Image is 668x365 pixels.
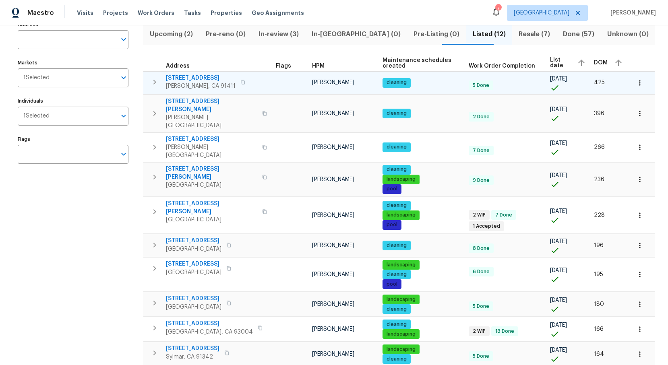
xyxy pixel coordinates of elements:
[469,328,489,335] span: 2 WIP
[204,29,247,40] span: Pre-reno (0)
[166,82,236,90] span: [PERSON_NAME], CA 91411
[594,243,604,248] span: 196
[383,356,410,363] span: cleaning
[383,271,410,278] span: cleaning
[166,113,257,130] span: [PERSON_NAME][GEOGRAPHIC_DATA]
[18,60,128,65] label: Markets
[166,143,257,159] span: [PERSON_NAME][GEOGRAPHIC_DATA]
[550,268,567,273] span: [DATE]
[594,80,605,85] span: 425
[103,9,128,17] span: Projects
[166,97,257,113] span: [STREET_ADDRESS][PERSON_NAME]
[383,58,455,69] span: Maintenance schedules created
[312,243,354,248] span: [PERSON_NAME]
[312,326,354,332] span: [PERSON_NAME]
[312,212,354,218] span: [PERSON_NAME]
[383,306,410,313] span: cleaning
[383,321,410,328] span: cleaning
[166,303,221,311] span: [GEOGRAPHIC_DATA]
[27,9,54,17] span: Maestro
[312,301,354,307] span: [PERSON_NAME]
[383,296,419,303] span: landscaping
[492,328,517,335] span: 13 Done
[383,242,410,249] span: cleaning
[469,353,492,360] span: 5 Done
[166,320,253,328] span: [STREET_ADDRESS]
[550,107,567,112] span: [DATE]
[469,177,493,184] span: 9 Done
[166,74,236,82] span: [STREET_ADDRESS]
[550,76,567,82] span: [DATE]
[166,353,219,361] span: Sylmar, CA 91342
[166,245,221,253] span: [GEOGRAPHIC_DATA]
[310,29,402,40] span: In-[GEOGRAPHIC_DATA] (0)
[469,147,493,154] span: 7 Done
[312,177,354,182] span: [PERSON_NAME]
[148,29,194,40] span: Upcoming (2)
[383,110,410,117] span: cleaning
[594,212,605,218] span: 228
[257,29,300,40] span: In-review (3)
[312,80,354,85] span: [PERSON_NAME]
[594,144,605,150] span: 266
[550,208,567,214] span: [DATE]
[469,212,489,219] span: 2 WIP
[166,260,221,268] span: [STREET_ADDRESS]
[469,82,492,89] span: 5 Done
[184,10,201,16] span: Tasks
[166,135,257,143] span: [STREET_ADDRESS]
[118,34,129,45] button: Open
[471,29,507,40] span: Listed (12)
[469,113,493,120] span: 2 Done
[118,148,129,160] button: Open
[594,177,604,182] span: 236
[18,99,128,103] label: Individuals
[469,303,492,310] span: 5 Done
[594,301,604,307] span: 180
[550,347,567,353] span: [DATE]
[607,9,656,17] span: [PERSON_NAME]
[166,165,257,181] span: [STREET_ADDRESS][PERSON_NAME]
[166,295,221,303] span: [STREET_ADDRESS]
[383,331,419,338] span: landscaping
[606,29,650,40] span: Unknown (0)
[312,144,354,150] span: [PERSON_NAME]
[594,272,603,277] span: 195
[276,63,291,69] span: Flags
[166,200,257,216] span: [STREET_ADDRESS][PERSON_NAME]
[514,9,569,17] span: [GEOGRAPHIC_DATA]
[166,237,221,245] span: [STREET_ADDRESS]
[383,262,419,268] span: landscaping
[550,140,567,146] span: [DATE]
[252,9,304,17] span: Geo Assignments
[594,111,604,116] span: 396
[594,326,604,332] span: 166
[18,137,128,142] label: Flags
[383,202,410,209] span: cleaning
[594,60,608,66] span: DOM
[383,212,419,219] span: landscaping
[118,72,129,83] button: Open
[517,29,552,40] span: Resale (7)
[495,5,501,13] div: 7
[166,181,257,189] span: [GEOGRAPHIC_DATA]
[23,74,50,81] span: 1 Selected
[166,216,257,224] span: [GEOGRAPHIC_DATA]
[469,268,493,275] span: 6 Done
[77,9,93,17] span: Visits
[312,63,325,69] span: HPM
[383,186,401,192] span: pool
[550,239,567,244] span: [DATE]
[383,281,401,288] span: pool
[166,63,190,69] span: Address
[594,351,604,357] span: 164
[469,223,503,230] span: 1 Accepted
[138,9,174,17] span: Work Orders
[383,221,401,228] span: pool
[166,268,221,276] span: [GEOGRAPHIC_DATA]
[412,29,461,40] span: Pre-Listing (0)
[166,344,219,353] span: [STREET_ADDRESS]
[312,111,354,116] span: [PERSON_NAME]
[383,346,419,353] span: landscaping
[118,110,129,122] button: Open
